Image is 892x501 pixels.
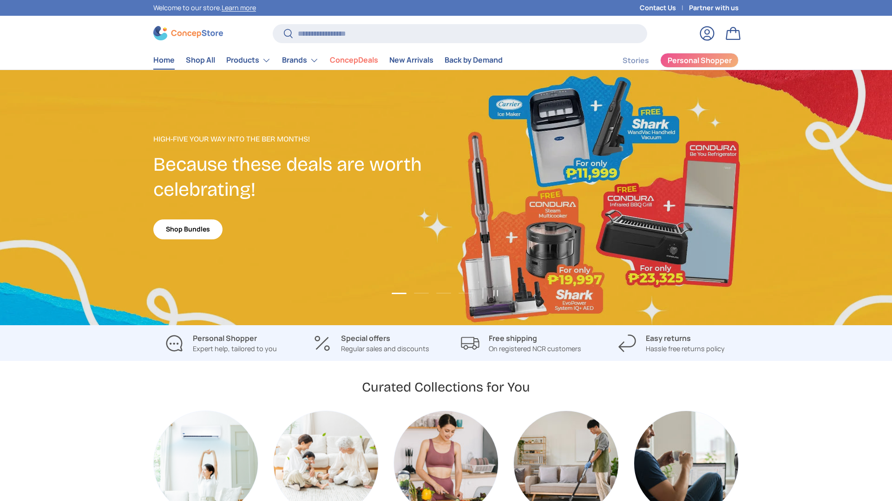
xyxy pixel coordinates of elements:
[186,51,215,69] a: Shop All
[153,51,503,70] nav: Primary
[341,333,390,343] strong: Special offers
[389,51,433,69] a: New Arrivals
[303,333,439,354] a: Special offers Regular sales and discounts
[153,152,446,202] h2: Because these deals are worth celebrating!
[222,3,256,12] a: Learn more
[489,333,537,343] strong: Free shipping
[646,333,691,343] strong: Easy returns
[276,51,324,70] summary: Brands
[646,344,725,354] p: Hassle free returns policy
[193,344,277,354] p: Expert help, tailored to you
[489,344,581,354] p: On registered NCR customers
[341,344,429,354] p: Regular sales and discounts
[445,51,503,69] a: Back by Demand
[453,333,589,354] a: Free shipping On registered NCR customers
[640,3,689,13] a: Contact Us
[153,51,175,69] a: Home
[330,51,378,69] a: ConcepDeals
[689,3,739,13] a: Partner with us
[153,219,223,239] a: Shop Bundles
[226,51,271,70] a: Products
[603,333,739,354] a: Easy returns Hassle free returns policy
[153,134,446,145] p: High-Five Your Way Into the Ber Months!
[153,333,289,354] a: Personal Shopper Expert help, tailored to you
[623,51,649,70] a: Stories
[660,53,739,68] a: Personal Shopper
[153,26,223,40] img: ConcepStore
[193,333,257,343] strong: Personal Shopper
[668,57,732,64] span: Personal Shopper
[153,3,256,13] p: Welcome to our store.
[600,51,739,70] nav: Secondary
[282,51,319,70] a: Brands
[221,51,276,70] summary: Products
[362,379,530,396] h2: Curated Collections for You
